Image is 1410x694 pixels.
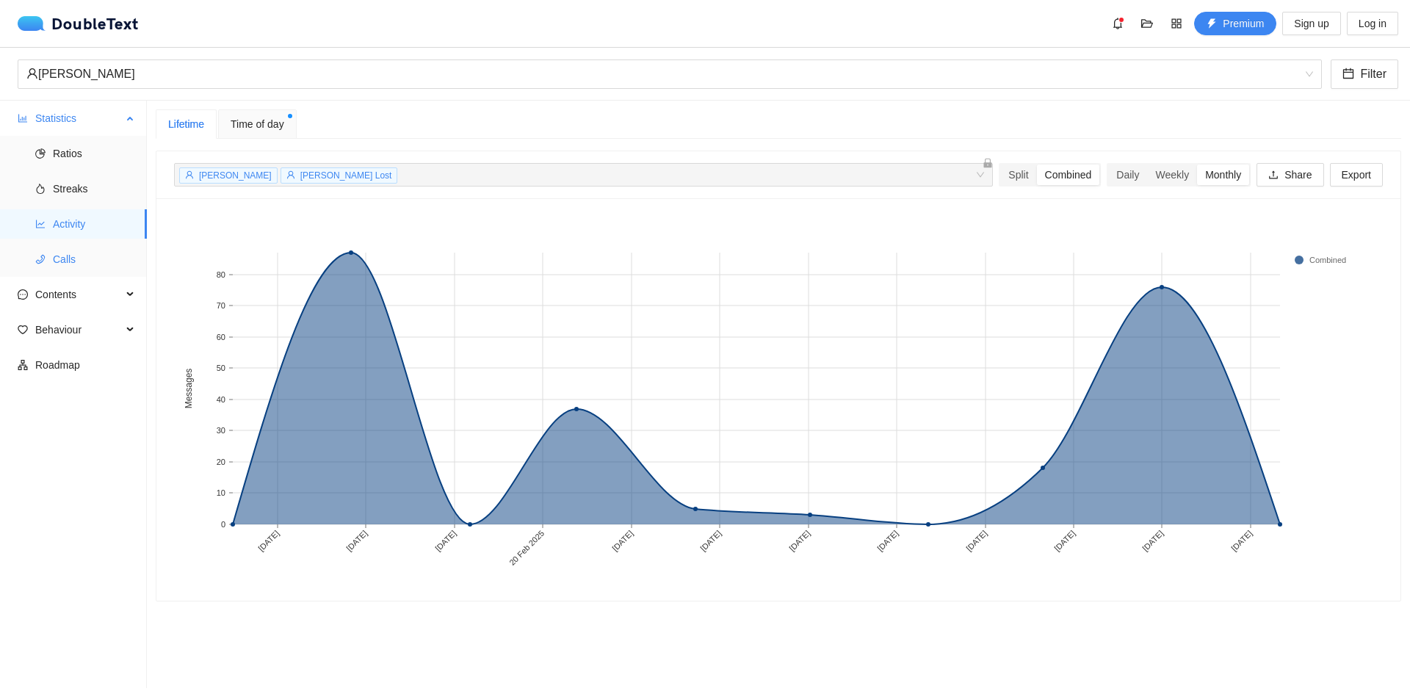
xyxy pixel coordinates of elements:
text: [DATE] [256,529,281,553]
text: 20 [217,458,225,466]
div: [PERSON_NAME] [26,60,1300,88]
span: Activity [53,209,135,239]
text: [DATE] [433,529,458,553]
span: user [26,68,38,79]
span: Streaks [53,174,135,203]
span: fire [35,184,46,194]
span: Share [1284,167,1312,183]
text: 80 [217,270,225,279]
div: DoubleText [18,16,139,31]
span: Ekansh Agrawal [26,60,1313,88]
text: [DATE] [1140,529,1165,553]
span: line-chart [35,219,46,229]
img: logo [18,16,51,31]
span: Log in [1359,15,1386,32]
button: appstore [1165,12,1188,35]
text: 10 [217,488,225,497]
text: 50 [217,364,225,372]
span: folder-open [1136,18,1158,29]
text: 60 [217,333,225,341]
span: heart [18,325,28,335]
text: Messages [184,369,194,409]
span: Export [1342,167,1371,183]
text: 40 [217,395,225,404]
span: user [185,170,194,179]
text: 70 [217,301,225,310]
span: Time of day [231,116,284,132]
span: user [286,170,295,179]
div: Monthly [1197,165,1249,185]
span: phone [35,254,46,264]
span: [PERSON_NAME] [199,170,272,181]
span: Statistics [35,104,122,133]
span: Contents [35,280,122,309]
span: message [18,289,28,300]
a: logoDoubleText [18,16,139,31]
span: bell [1107,18,1129,29]
div: Split [1000,165,1036,185]
button: bell [1106,12,1129,35]
span: thunderbolt [1207,18,1217,30]
text: [DATE] [344,529,369,553]
span: bar-chart [18,113,28,123]
span: Calls [53,245,135,274]
button: uploadShare [1257,163,1323,187]
span: Ratios [53,139,135,168]
button: Log in [1347,12,1398,35]
span: apartment [18,360,28,370]
span: Roadmap [35,350,135,380]
span: calendar [1342,68,1354,82]
button: Sign up [1282,12,1340,35]
span: Filter [1360,65,1386,83]
span: Premium [1223,15,1264,32]
span: lock [983,158,993,168]
div: Combined [1037,165,1100,185]
text: [DATE] [698,529,723,553]
button: calendarFilter [1331,59,1398,89]
span: appstore [1165,18,1187,29]
span: [PERSON_NAME] Lost [300,170,392,181]
text: 20 Feb 2025 [507,529,546,567]
div: Lifetime [168,116,204,132]
text: [DATE] [787,529,811,553]
text: 30 [217,426,225,435]
text: [DATE] [610,529,634,553]
text: [DATE] [1229,529,1254,553]
button: folder-open [1135,12,1159,35]
span: pie-chart [35,148,46,159]
div: Weekly [1147,165,1197,185]
span: upload [1268,170,1279,181]
div: Daily [1108,165,1147,185]
text: [DATE] [964,529,988,553]
text: [DATE] [1052,529,1077,553]
button: Export [1330,163,1383,187]
span: Behaviour [35,315,122,344]
text: 0 [221,520,225,529]
span: Sign up [1294,15,1328,32]
button: thunderboltPremium [1194,12,1276,35]
text: [DATE] [875,529,900,553]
